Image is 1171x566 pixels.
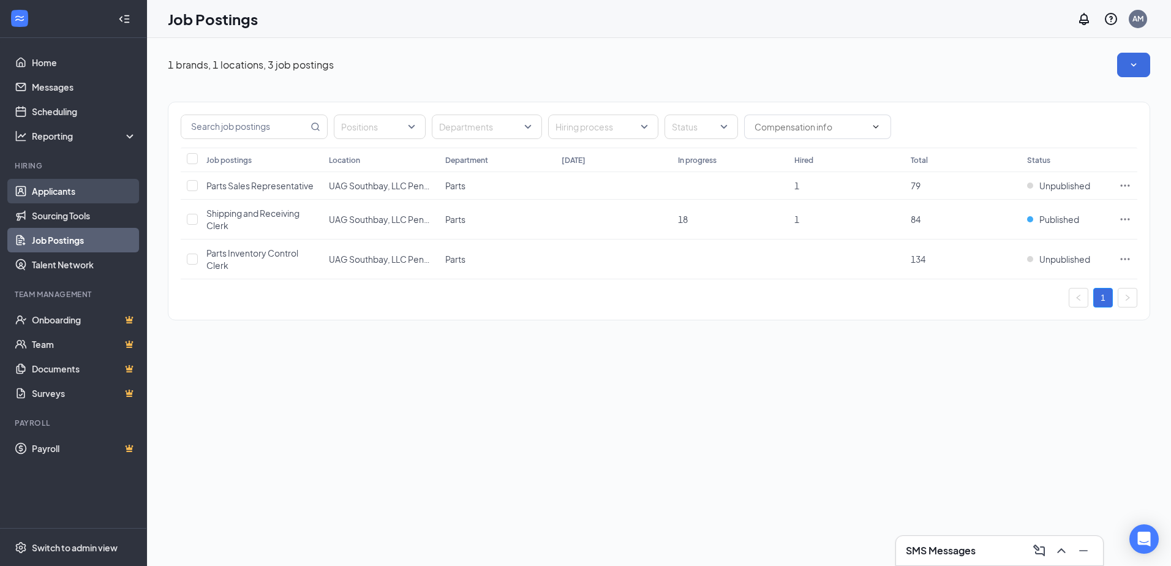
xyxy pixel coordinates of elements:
span: Parts Inventory Control Clerk [206,247,298,271]
div: Switch to admin view [32,541,118,554]
li: Previous Page [1069,288,1088,308]
div: Department [445,155,488,165]
th: [DATE] [555,148,672,172]
svg: Analysis [15,130,27,142]
span: Unpublished [1039,253,1090,265]
div: Reporting [32,130,137,142]
button: left [1069,288,1088,308]
li: Next Page [1118,288,1137,308]
span: Parts [445,254,465,265]
svg: ComposeMessage [1032,543,1047,558]
span: Parts Sales Representative [206,180,314,191]
a: 1 [1094,289,1112,307]
span: UAG Southbay, LLC Penske Cadillac Buick GMC Southbay [329,254,559,265]
span: 79 [911,180,921,191]
span: 134 [911,254,925,265]
a: Home [32,50,137,75]
a: DocumentsCrown [32,357,137,381]
th: Hired [788,148,905,172]
p: 1 brands, 1 locations, 3 job postings [168,58,334,72]
a: Messages [32,75,137,99]
a: Talent Network [32,252,137,277]
svg: ChevronUp [1054,543,1069,558]
svg: ChevronDown [871,122,881,132]
span: UAG Southbay, LLC Penske Cadillac Buick GMC Southbay [329,214,559,225]
button: SmallChevronDown [1117,53,1150,77]
div: Payroll [15,418,134,428]
a: PayrollCrown [32,436,137,461]
button: Minimize [1074,541,1093,560]
span: Shipping and Receiving Clerk [206,208,299,231]
svg: MagnifyingGlass [311,122,320,132]
span: left [1075,294,1082,301]
div: Hiring [15,160,134,171]
li: 1 [1093,288,1113,308]
svg: Settings [15,541,27,554]
div: Job postings [206,155,252,165]
th: Status [1021,148,1113,172]
a: OnboardingCrown [32,308,137,332]
span: 18 [678,214,688,225]
a: Job Postings [32,228,137,252]
td: Parts [439,240,555,279]
div: Team Management [15,289,134,300]
svg: QuestionInfo [1104,12,1118,26]
td: UAG Southbay, LLC Penske Cadillac Buick GMC Southbay [323,172,439,200]
span: Parts [445,214,465,225]
td: Parts [439,172,555,200]
a: Applicants [32,179,137,203]
th: Total [905,148,1021,172]
td: Parts [439,200,555,240]
svg: WorkstreamLogo [13,12,26,25]
svg: Ellipses [1119,253,1131,265]
td: UAG Southbay, LLC Penske Cadillac Buick GMC Southbay [323,200,439,240]
span: 1 [794,214,799,225]
svg: SmallChevronDown [1128,59,1140,71]
button: right [1118,288,1137,308]
span: right [1124,294,1131,301]
input: Compensation info [755,120,866,134]
span: Published [1039,213,1079,225]
span: 1 [794,180,799,191]
svg: Minimize [1076,543,1091,558]
button: ComposeMessage [1030,541,1049,560]
div: Open Intercom Messenger [1129,524,1159,554]
input: Search job postings [181,115,308,138]
h3: SMS Messages [906,544,976,557]
span: Parts [445,180,465,191]
svg: Collapse [118,13,130,25]
svg: Ellipses [1119,213,1131,225]
div: AM [1132,13,1143,24]
svg: Notifications [1077,12,1091,26]
a: Scheduling [32,99,137,124]
svg: Ellipses [1119,179,1131,192]
th: In progress [672,148,788,172]
a: TeamCrown [32,332,137,357]
a: SurveysCrown [32,381,137,406]
button: ChevronUp [1052,541,1071,560]
span: Unpublished [1039,179,1090,192]
span: UAG Southbay, LLC Penske Cadillac Buick GMC Southbay [329,180,559,191]
h1: Job Postings [168,9,258,29]
a: Sourcing Tools [32,203,137,228]
span: 84 [911,214,921,225]
div: Location [329,155,360,165]
td: UAG Southbay, LLC Penske Cadillac Buick GMC Southbay [323,240,439,279]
